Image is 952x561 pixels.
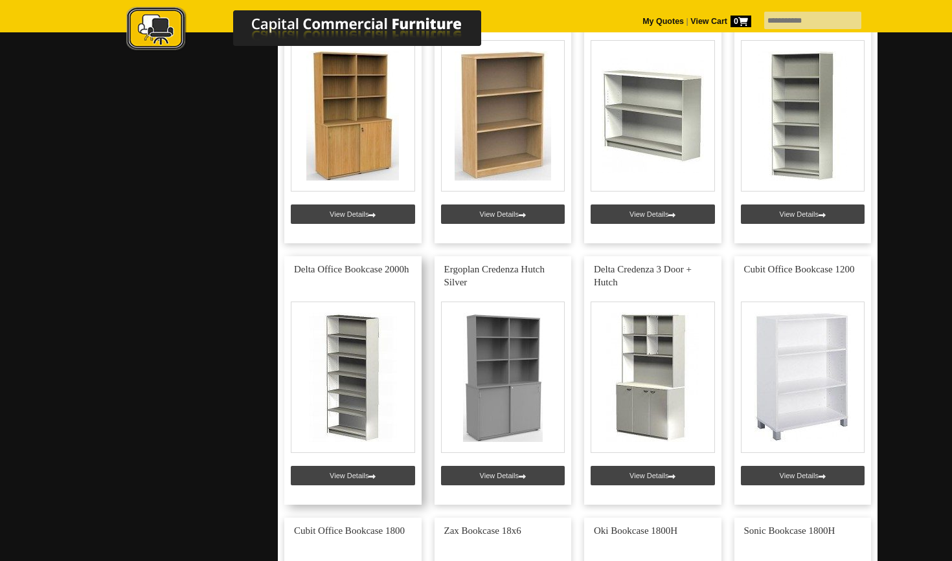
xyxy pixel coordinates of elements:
[690,17,751,26] strong: View Cart
[731,16,751,27] span: 0
[91,6,544,58] a: Capital Commercial Furniture Logo
[642,17,684,26] a: My Quotes
[91,6,544,54] img: Capital Commercial Furniture Logo
[688,17,751,26] a: View Cart0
